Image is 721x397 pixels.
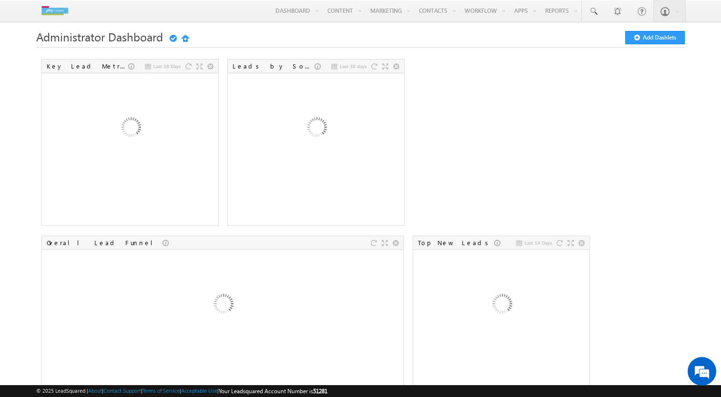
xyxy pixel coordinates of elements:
[36,29,163,44] span: Administrator Dashboard
[47,62,128,70] div: Key Lead Metrics
[79,78,182,180] img: Loading...
[625,31,685,44] button: Add Dashlets
[103,387,141,394] a: Contact Support
[142,387,180,394] a: Terms of Service
[172,254,274,357] img: Loading...
[340,62,366,70] span: Last 30 days
[525,238,552,247] span: Last 10 Days
[47,238,162,247] div: Overall Lead Funnel
[219,387,327,395] span: Your Leadsquared Account Number is
[265,78,367,180] img: Loading...
[313,387,327,395] span: 51281
[450,254,553,357] img: Loading...
[36,2,73,19] img: Custom Logo
[36,387,327,396] span: © 2025 LeadSquared | | | | |
[181,387,217,394] a: Acceptable Use
[153,62,181,70] span: Last 30 Days
[88,387,102,394] a: About
[418,238,494,247] div: Top New Leads
[233,62,315,70] div: Leads by Sources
